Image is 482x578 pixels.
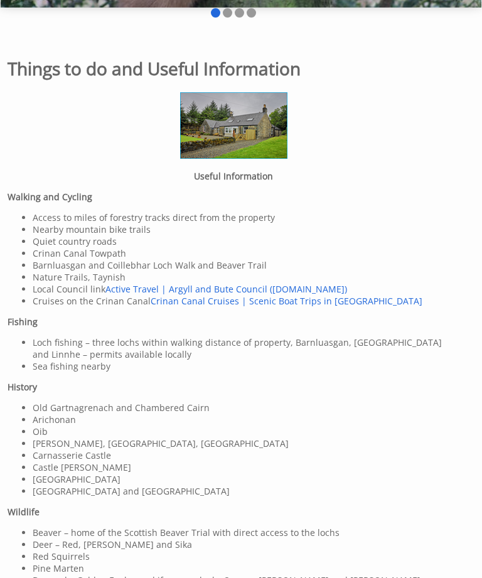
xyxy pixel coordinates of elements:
li: Sea fishing nearby [33,360,459,372]
strong: Wildlife [8,506,40,518]
li: Pine Marten [33,562,459,574]
li: Local Council link [33,283,459,295]
strong: Useful Information [194,170,273,182]
img: O3Xr67LhrogVAAAAAElFTkSuQmCC [180,92,287,159]
li: Nature Trails, Taynish [33,271,459,283]
li: Old Gartnagrenach and Chambered Cairn [33,402,459,414]
li: [GEOGRAPHIC_DATA] and [GEOGRAPHIC_DATA] [33,485,459,497]
strong: Walking and Cycling [8,191,92,203]
a: Active Travel | Argyll and Bute Council ([DOMAIN_NAME]) [105,283,347,295]
li: Nearby mountain bike trails [33,223,459,235]
li: Beaver – home of the Scottish Beaver Trial with direct access to the lochs [33,527,459,538]
li: Arichonan [33,414,459,425]
li: [GEOGRAPHIC_DATA] [33,473,459,485]
li: [PERSON_NAME], [GEOGRAPHIC_DATA], [GEOGRAPHIC_DATA] [33,437,459,449]
strong: History [8,381,37,393]
li: Loch fishing – three lochs within walking distance of property, Barnluasgan, [GEOGRAPHIC_DATA] an... [33,336,459,360]
li: Crinan Canal Towpath [33,247,459,259]
li: Access to miles of forestry tracks direct from the property [33,211,459,223]
li: Carnasserie Castle [33,449,459,461]
li: Castle [PERSON_NAME] [33,461,459,473]
h1: Things to do and Useful Information [8,56,459,80]
li: Cruises on the Crinan Canal [33,295,459,307]
li: Deer – Red, [PERSON_NAME] and Sika [33,538,459,550]
li: Red Squirrels [33,550,459,562]
strong: Fishing [8,316,38,328]
li: Quiet country roads [33,235,459,247]
li: Barnluasgan and Coillebhar Loch Walk and Beaver Trail [33,259,459,271]
a: Crinan Canal Cruises | Scenic Boat Trips in [GEOGRAPHIC_DATA] [151,295,422,307]
li: Oib [33,425,459,437]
